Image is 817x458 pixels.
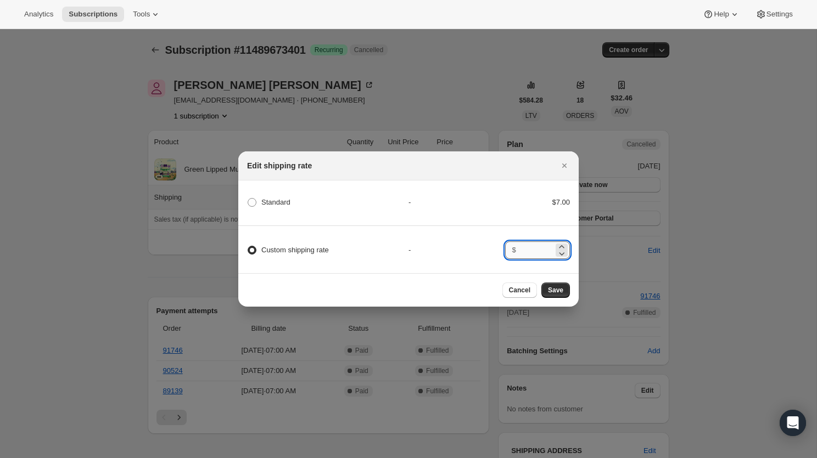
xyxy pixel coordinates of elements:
[133,10,150,19] span: Tools
[749,7,799,22] button: Settings
[509,286,530,295] span: Cancel
[502,282,537,298] button: Cancel
[714,10,729,19] span: Help
[780,410,806,436] div: Open Intercom Messenger
[512,246,516,254] span: $
[62,7,124,22] button: Subscriptions
[126,7,167,22] button: Tools
[247,160,312,171] h2: Edit shipping rate
[18,7,60,22] button: Analytics
[766,10,793,19] span: Settings
[557,158,572,173] button: Close
[541,282,570,298] button: Save
[24,10,53,19] span: Analytics
[696,7,746,22] button: Help
[548,286,563,295] span: Save
[408,245,505,256] div: -
[408,197,505,208] div: -
[261,246,329,254] span: Custom shipping rate
[69,10,117,19] span: Subscriptions
[261,198,290,206] span: Standard
[505,197,570,208] div: $7.00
